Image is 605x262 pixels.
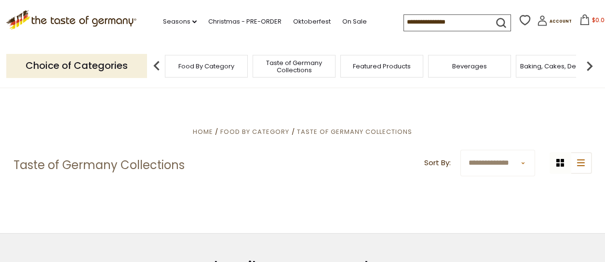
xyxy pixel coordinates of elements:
[342,16,367,27] a: On Sale
[208,16,282,27] a: Christmas - PRE-ORDER
[220,127,289,136] a: Food By Category
[550,19,572,24] span: Account
[537,15,572,29] a: Account
[193,127,213,136] a: Home
[163,16,197,27] a: Seasons
[147,56,166,76] img: previous arrow
[293,16,331,27] a: Oktoberfest
[424,157,451,169] label: Sort By:
[297,127,412,136] a: Taste of Germany Collections
[520,63,595,70] a: Baking, Cakes, Desserts
[6,54,147,78] p: Choice of Categories
[353,63,411,70] a: Featured Products
[178,63,234,70] a: Food By Category
[580,56,599,76] img: next arrow
[255,59,333,74] a: Taste of Germany Collections
[13,158,185,172] h1: Taste of Germany Collections
[452,63,487,70] a: Beverages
